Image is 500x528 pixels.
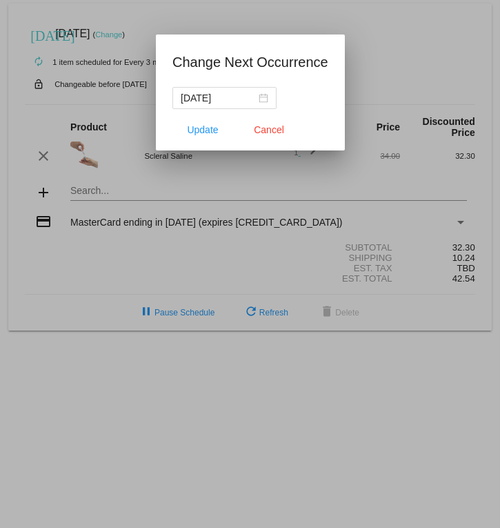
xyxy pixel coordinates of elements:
[181,90,256,106] input: Select date
[187,124,218,135] span: Update
[239,117,299,142] button: Close dialog
[172,117,233,142] button: Update
[254,124,284,135] span: Cancel
[172,51,328,73] h1: Change Next Occurrence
